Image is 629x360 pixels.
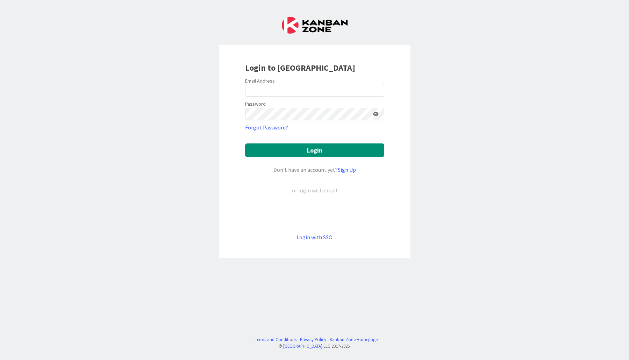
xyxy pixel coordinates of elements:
a: Privacy Policy [300,336,326,343]
div: Don’t have an account yet? [245,165,384,174]
a: Sign Up [338,166,356,173]
a: [GEOGRAPHIC_DATA] [283,343,322,349]
label: Password [245,100,266,108]
a: Forgot Password? [245,123,288,132]
label: Email Address [245,78,275,84]
button: Login [245,143,384,157]
img: Kanban Zone [282,17,348,34]
b: Login to [GEOGRAPHIC_DATA] [245,62,355,73]
div: © LLC 2017- 2025 . [251,343,378,350]
iframe: Sign in with Google Button [242,206,388,221]
a: Terms and Conditions [255,336,296,343]
div: or login with email [290,186,339,195]
a: Login with SSO [296,234,333,241]
a: Kanban Zone Homepage [330,336,378,343]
